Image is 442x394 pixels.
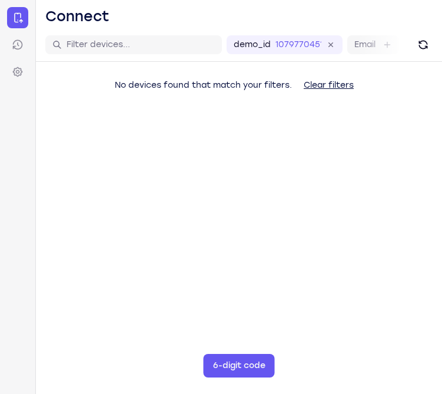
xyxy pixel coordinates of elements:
button: Clear filters [294,74,363,97]
a: Connect [7,7,28,28]
a: Sessions [7,34,28,55]
button: 6-digit code [204,354,275,378]
span: No devices found that match your filters. [115,80,292,90]
label: Email [354,39,375,51]
a: Settings [7,61,28,82]
input: Filter devices... [67,39,215,51]
label: demo_id [234,39,271,51]
h1: Connect [45,7,109,26]
button: Refresh [414,35,433,54]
